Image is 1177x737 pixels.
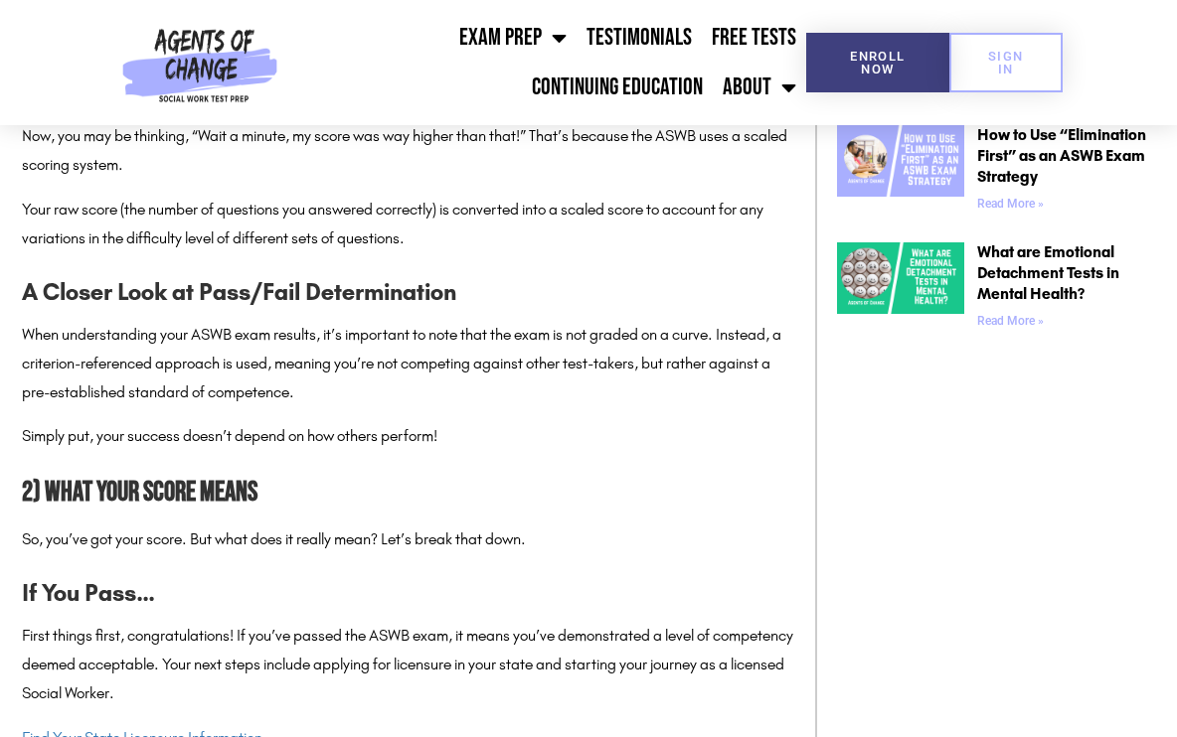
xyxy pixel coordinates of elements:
span: Enroll Now [838,50,917,75]
h3: If You Pass… [22,574,795,612]
p: Simply put, your success doesn’t depend on how others perform! [22,422,795,451]
a: Free Tests [702,13,806,63]
h2: 2) What Your Score Means [22,471,795,516]
a: What are Emotional Detachment Tests in Mental Health [837,242,964,335]
a: Testimonials [577,13,702,63]
p: First things first, congratulations! If you’ve passed the ASWB exam, it means you’ve demonstrated... [22,622,795,707]
a: Continuing Education [522,63,713,112]
img: What are Emotional Detachment Tests in Mental Health [837,242,964,314]
a: How to Use “Elimination First” as an ASWB Exam Strategy [977,125,1146,186]
span: SIGN IN [981,50,1031,75]
img: How to Use “Elimination First” as an ASWB Exam Strategy [837,125,964,197]
p: When understanding your ASWB exam results, it’s important to note that the exam is not graded on ... [22,321,795,406]
a: SIGN IN [949,33,1063,92]
nav: Menu [285,13,807,112]
a: How to Use “Elimination First” as an ASWB Exam Strategy [837,125,964,218]
a: What are Emotional Detachment Tests in Mental Health? [977,242,1119,303]
a: About [713,63,806,112]
a: Enroll Now [806,33,948,92]
p: So, you’ve got your score. But what does it really mean? Let’s break that down. [22,525,795,554]
h3: A Closer Look at Pass/Fail Determination [22,273,795,311]
a: Exam Prep [449,13,577,63]
p: Your raw score (the number of questions you answered correctly) is converted into a scaled score ... [22,196,795,253]
a: Read more about What are Emotional Detachment Tests in Mental Health? [977,314,1044,328]
p: Now, you may be thinking, “Wait a minute, my score was way higher than that!” That’s because the ... [22,122,795,180]
a: Read more about How to Use “Elimination First” as an ASWB Exam Strategy [977,197,1044,211]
